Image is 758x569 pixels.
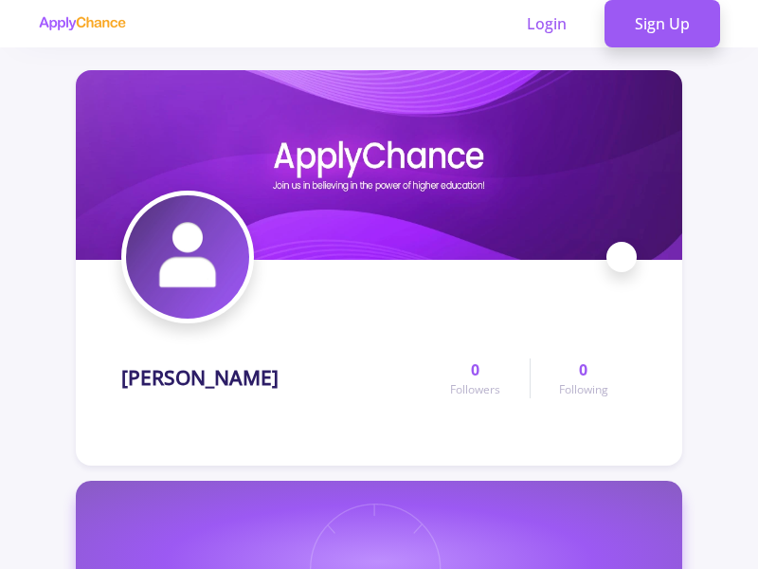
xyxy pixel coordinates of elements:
span: 0 [579,358,587,381]
a: 0Following [530,358,637,398]
img: Ali Kargozaravatar [126,195,249,319]
span: 0 [471,358,479,381]
img: Ali Kargozarcover image [76,70,682,260]
img: applychance logo text only [38,16,126,31]
a: 0Followers [422,358,529,398]
span: Following [559,381,608,398]
span: Followers [450,381,500,398]
h1: [PERSON_NAME] [121,366,279,390]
